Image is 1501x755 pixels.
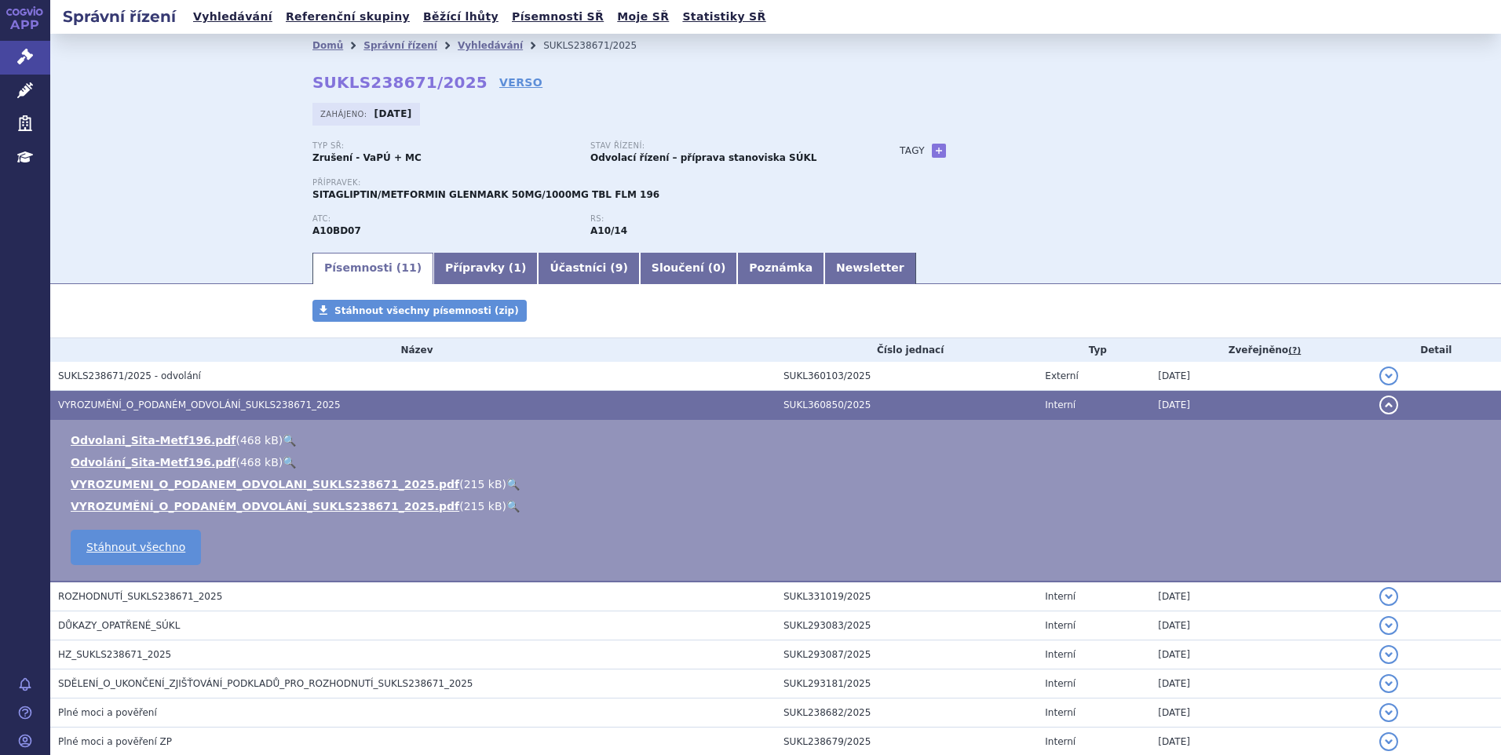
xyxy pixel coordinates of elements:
[418,6,503,27] a: Běžící lhůty
[900,141,925,160] h3: Tagy
[499,75,542,90] a: VERSO
[1150,391,1371,420] td: [DATE]
[1379,367,1398,385] button: detail
[464,500,502,512] span: 215 kB
[1150,611,1371,640] td: [DATE]
[932,144,946,158] a: +
[312,189,659,200] span: SITAGLIPTIN/METFORMIN GLENMARK 50MG/1000MG TBL FLM 196
[776,582,1037,611] td: SUKL331019/2025
[71,530,201,565] a: Stáhnout všechno
[1379,396,1398,414] button: detail
[401,261,416,274] span: 11
[312,152,422,163] strong: Zrušení - VaPÚ + MC
[281,6,415,27] a: Referenční skupiny
[1379,616,1398,635] button: detail
[58,370,201,381] span: SUKLS238671/2025 - odvolání
[50,338,776,362] th: Název
[1045,707,1076,718] span: Interní
[640,253,737,284] a: Sloučení (0)
[590,225,627,236] strong: metformin a sitagliptin
[58,707,157,718] span: Plné moci a pověření
[71,500,459,512] a: VYROZUMĚNÍ_O_PODANÉM_ODVOLÁNÍ_SUKLS238671_2025.pdf
[58,399,341,410] span: VYROZUMĚNÍ_O_PODANÉM_ODVOLÁNÍ_SUKLS238671_2025
[458,40,523,51] a: Vyhledávání
[1379,703,1398,722] button: detail
[590,141,853,151] p: Stav řízení:
[776,362,1037,391] td: SUKL360103/2025
[312,300,527,322] a: Stáhnout všechny písemnosti (zip)
[1045,591,1076,602] span: Interní
[58,620,180,631] span: DŮKAZY_OPATŘENÉ_SÚKL
[312,141,575,151] p: Typ SŘ:
[1045,620,1076,631] span: Interní
[71,476,1485,492] li: ( )
[1150,362,1371,391] td: [DATE]
[58,591,222,602] span: ROZHODNUTÍ_SUKLS238671_2025
[1045,649,1076,660] span: Interní
[374,108,412,119] strong: [DATE]
[1379,674,1398,693] button: detail
[538,253,639,284] a: Účastníci (9)
[71,498,1485,514] li: ( )
[312,178,868,188] p: Přípravek:
[464,478,502,491] span: 215 kB
[1288,345,1301,356] abbr: (?)
[58,649,171,660] span: HZ_SUKLS238671_2025
[312,253,433,284] a: Písemnosti (11)
[1150,338,1371,362] th: Zveřejněno
[312,225,361,236] strong: METFORMIN A SITAGLIPTIN
[320,108,370,120] span: Zahájeno:
[1150,640,1371,669] td: [DATE]
[1045,678,1076,689] span: Interní
[58,736,172,747] span: Plné moci a pověření ZP
[1150,698,1371,728] td: [DATE]
[1371,338,1501,362] th: Detail
[1045,736,1076,747] span: Interní
[71,456,236,469] a: Odvolání_Sita-Metf196.pdf
[71,454,1485,470] li: ( )
[776,669,1037,698] td: SUKL293181/2025
[615,261,623,274] span: 9
[71,478,459,491] a: VYROZUMENI_O_PODANEM_ODVOLANI_SUKLS238671_2025.pdf
[612,6,674,27] a: Moje SŘ
[1150,669,1371,698] td: [DATE]
[188,6,277,27] a: Vyhledávání
[1045,399,1076,410] span: Interní
[677,6,770,27] a: Statistiky SŘ
[506,500,520,512] a: 🔍
[1037,338,1150,362] th: Typ
[776,640,1037,669] td: SUKL293087/2025
[312,214,575,224] p: ATC:
[312,73,488,92] strong: SUKLS238671/2025
[1379,587,1398,606] button: detail
[283,456,296,469] a: 🔍
[71,434,236,447] a: Odvolani_Sita-Metf196.pdf
[506,478,520,491] a: 🔍
[776,611,1037,640] td: SUKL293083/2025
[433,253,538,284] a: Přípravky (1)
[71,432,1485,448] li: ( )
[283,434,296,447] a: 🔍
[776,391,1037,420] td: SUKL360850/2025
[1379,732,1398,751] button: detail
[824,253,916,284] a: Newsletter
[776,698,1037,728] td: SUKL238682/2025
[776,338,1037,362] th: Číslo jednací
[737,253,824,284] a: Poznámka
[1150,582,1371,611] td: [DATE]
[240,456,279,469] span: 468 kB
[334,305,519,316] span: Stáhnout všechny písemnosti (zip)
[1045,370,1078,381] span: Externí
[543,34,657,57] li: SUKLS238671/2025
[50,5,188,27] h2: Správní řízení
[363,40,437,51] a: Správní řízení
[513,261,521,274] span: 1
[312,40,343,51] a: Domů
[590,214,853,224] p: RS:
[713,261,721,274] span: 0
[240,434,279,447] span: 468 kB
[58,678,473,689] span: SDĚLENÍ_O_UKONČENÍ_ZJIŠŤOVÁNÍ_PODKLADŮ_PRO_ROZHODNUTÍ_SUKLS238671_2025
[1379,645,1398,664] button: detail
[507,6,608,27] a: Písemnosti SŘ
[590,152,816,163] strong: Odvolací řízení – příprava stanoviska SÚKL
